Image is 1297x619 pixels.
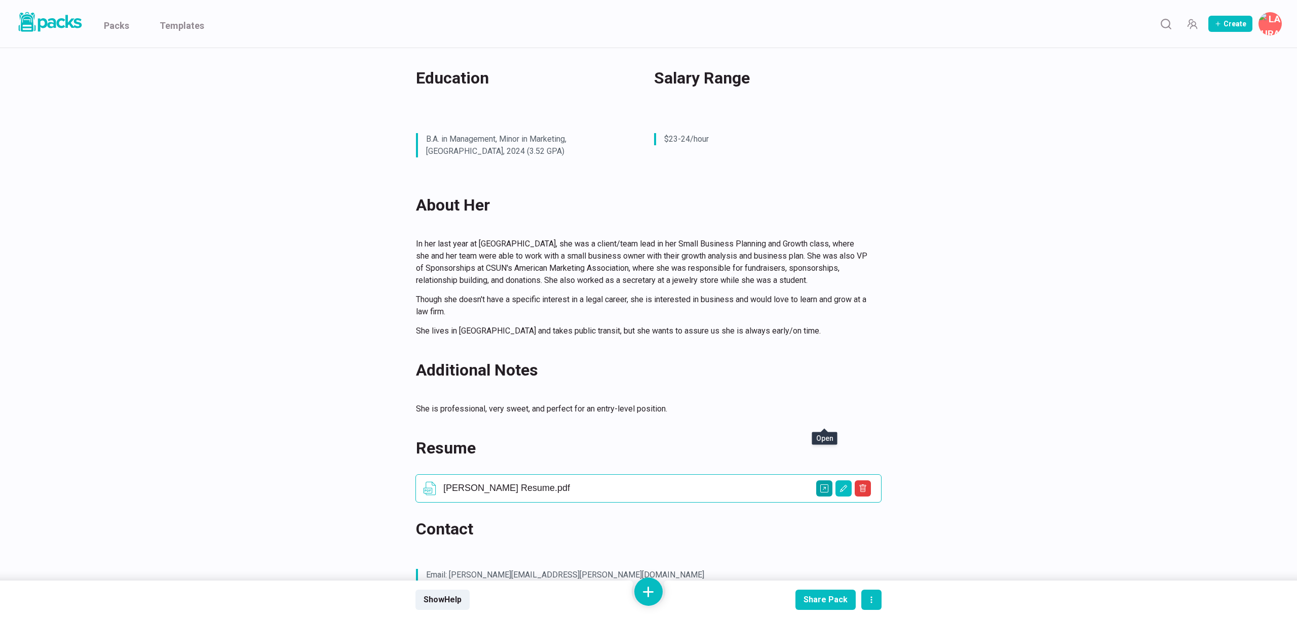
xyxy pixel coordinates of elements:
h2: Education [416,66,631,90]
p: She is professional, very sweet, and perfect for an entry-level position. [416,403,869,415]
h2: Additional Notes [416,358,869,382]
p: Though she doesn't have a specific interest in a legal career, she is interested in business and ... [416,294,869,318]
button: ShowHelp [415,590,470,610]
button: Delete asset [855,480,871,497]
p: Email: [PERSON_NAME][EMAIL_ADDRESS][PERSON_NAME][DOMAIN_NAME] Phone: [PHONE_NUMBER] [426,569,861,593]
p: B.A. in Management, Minor in Marketing, [GEOGRAPHIC_DATA], 2024 (3.52 GPA) [426,133,623,157]
h2: Contact [416,517,869,541]
button: Edit asset [835,480,852,497]
p: $23-24/hour [664,133,861,145]
button: Laura Carter [1258,12,1282,35]
button: Share Pack [795,590,856,610]
p: In her last year at [GEOGRAPHIC_DATA], she was a client/team lead in her Small Business Planning ... [416,238,869,286]
img: Packs logo [15,10,84,34]
button: actions [861,590,882,610]
h2: Resume [416,436,869,460]
button: Search [1156,14,1176,34]
button: Manage Team Invites [1182,14,1202,34]
p: She lives in [GEOGRAPHIC_DATA] and takes public transit, but she wants to assure us she is always... [416,325,869,337]
button: Open external link [816,480,832,497]
a: Packs logo [15,10,84,37]
p: [PERSON_NAME] Resume.pdf [443,483,875,494]
h2: About Her [416,193,869,217]
button: Create Pack [1208,16,1252,32]
div: Share Pack [804,595,848,604]
h2: Salary Range [654,66,869,90]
